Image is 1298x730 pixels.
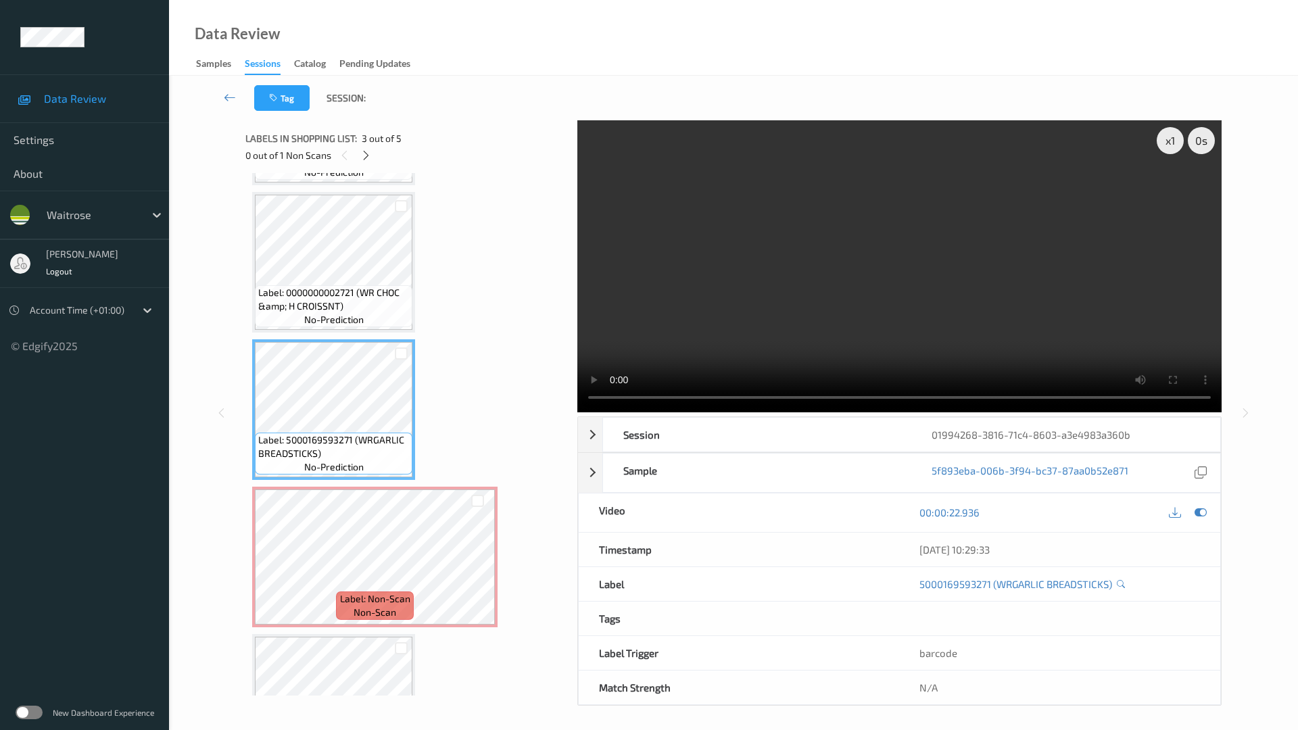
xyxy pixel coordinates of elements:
[245,55,294,75] a: Sessions
[245,57,281,75] div: Sessions
[579,567,900,601] div: Label
[245,147,568,164] div: 0 out of 1 Non Scans
[911,418,1220,452] div: 01994268-3816-71c4-8603-a3e4983a360b
[196,57,231,74] div: Samples
[579,493,900,532] div: Video
[258,286,409,313] span: Label: 0000000002721 (WR CHOC &amp; H CROISSNT)
[1157,127,1184,154] div: x 1
[354,606,396,619] span: non-scan
[919,506,980,519] a: 00:00:22.936
[932,464,1128,482] a: 5f893eba-006b-3f94-bc37-87aa0b52e871
[254,85,310,111] button: Tag
[899,671,1220,704] div: N/A
[579,602,900,635] div: Tags
[579,636,900,670] div: Label Trigger
[919,543,1200,556] div: [DATE] 10:29:33
[304,460,364,474] span: no-prediction
[294,57,326,74] div: Catalog
[899,636,1220,670] div: barcode
[327,91,366,105] span: Session:
[339,55,424,74] a: Pending Updates
[339,57,410,74] div: Pending Updates
[1188,127,1215,154] div: 0 s
[578,453,1221,493] div: Sample5f893eba-006b-3f94-bc37-87aa0b52e871
[258,433,409,460] span: Label: 5000169593271 (WRGARLIC BREADSTICKS)
[603,418,912,452] div: Session
[362,132,402,145] span: 3 out of 5
[195,27,280,41] div: Data Review
[579,533,900,566] div: Timestamp
[579,671,900,704] div: Match Strength
[196,55,245,74] a: Samples
[340,592,410,606] span: Label: Non-Scan
[245,132,357,145] span: Labels in shopping list:
[294,55,339,74] a: Catalog
[603,454,912,492] div: Sample
[919,577,1112,591] a: 5000169593271 (WRGARLIC BREADSTICKS)
[304,313,364,326] span: no-prediction
[578,417,1221,452] div: Session01994268-3816-71c4-8603-a3e4983a360b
